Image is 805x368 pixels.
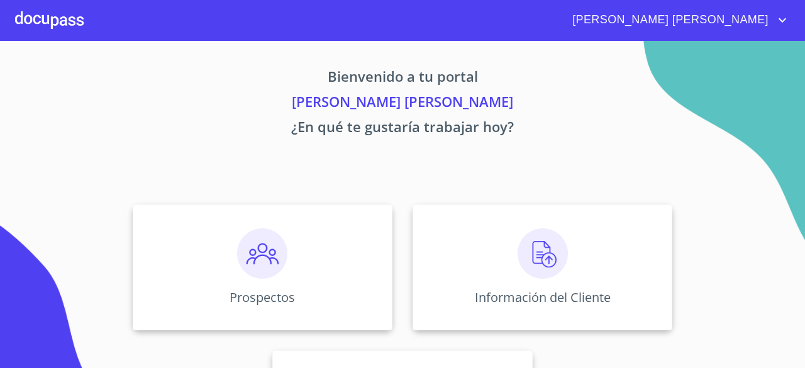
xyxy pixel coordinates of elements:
[15,116,790,142] p: ¿En qué te gustaría trabajar hoy?
[237,228,287,279] img: prospectos.png
[563,10,790,30] button: account of current user
[475,289,611,306] p: Información del Cliente
[15,66,790,91] p: Bienvenido a tu portal
[518,228,568,279] img: carga.png
[563,10,775,30] span: [PERSON_NAME] [PERSON_NAME]
[230,289,295,306] p: Prospectos
[15,91,790,116] p: [PERSON_NAME] [PERSON_NAME]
